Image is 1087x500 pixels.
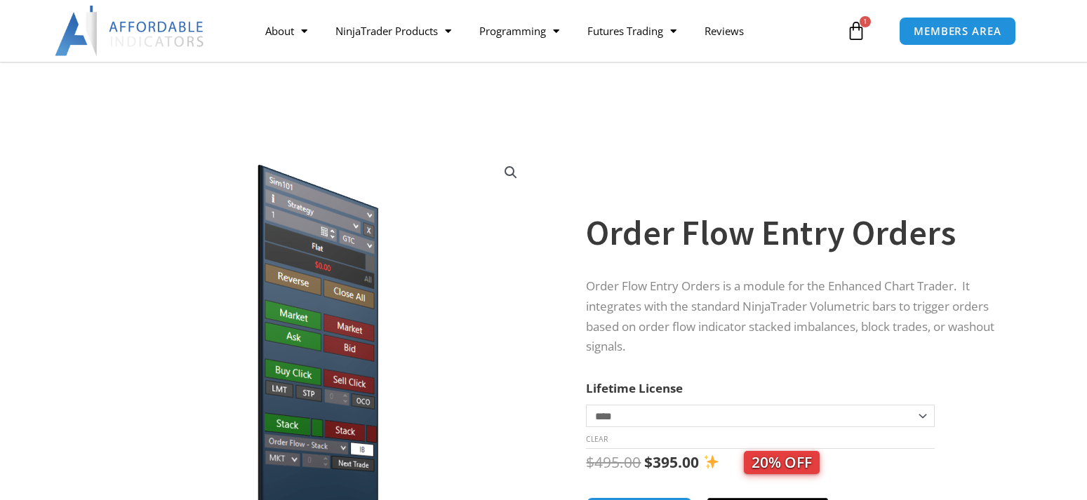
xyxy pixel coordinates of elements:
[691,15,758,47] a: Reviews
[860,16,871,27] span: 1
[586,380,683,396] label: Lifetime License
[465,15,573,47] a: Programming
[251,15,321,47] a: About
[644,452,653,472] span: $
[899,17,1016,46] a: MEMBERS AREA
[251,15,843,47] nav: Menu
[573,15,691,47] a: Futures Trading
[586,276,996,358] p: Order Flow Entry Orders is a module for the Enhanced Chart Trader. It integrates with the standar...
[586,434,608,444] a: Clear options
[744,451,820,474] span: 20% OFF
[644,452,699,472] bdi: 395.00
[498,160,524,185] a: View full-screen image gallery
[586,208,996,257] h1: Order Flow Entry Orders
[704,454,719,469] img: ✨
[586,452,641,472] bdi: 495.00
[914,26,1001,36] span: MEMBERS AREA
[586,452,594,472] span: $
[321,15,465,47] a: NinjaTrader Products
[55,6,206,56] img: LogoAI | Affordable Indicators – NinjaTrader
[825,11,887,51] a: 1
